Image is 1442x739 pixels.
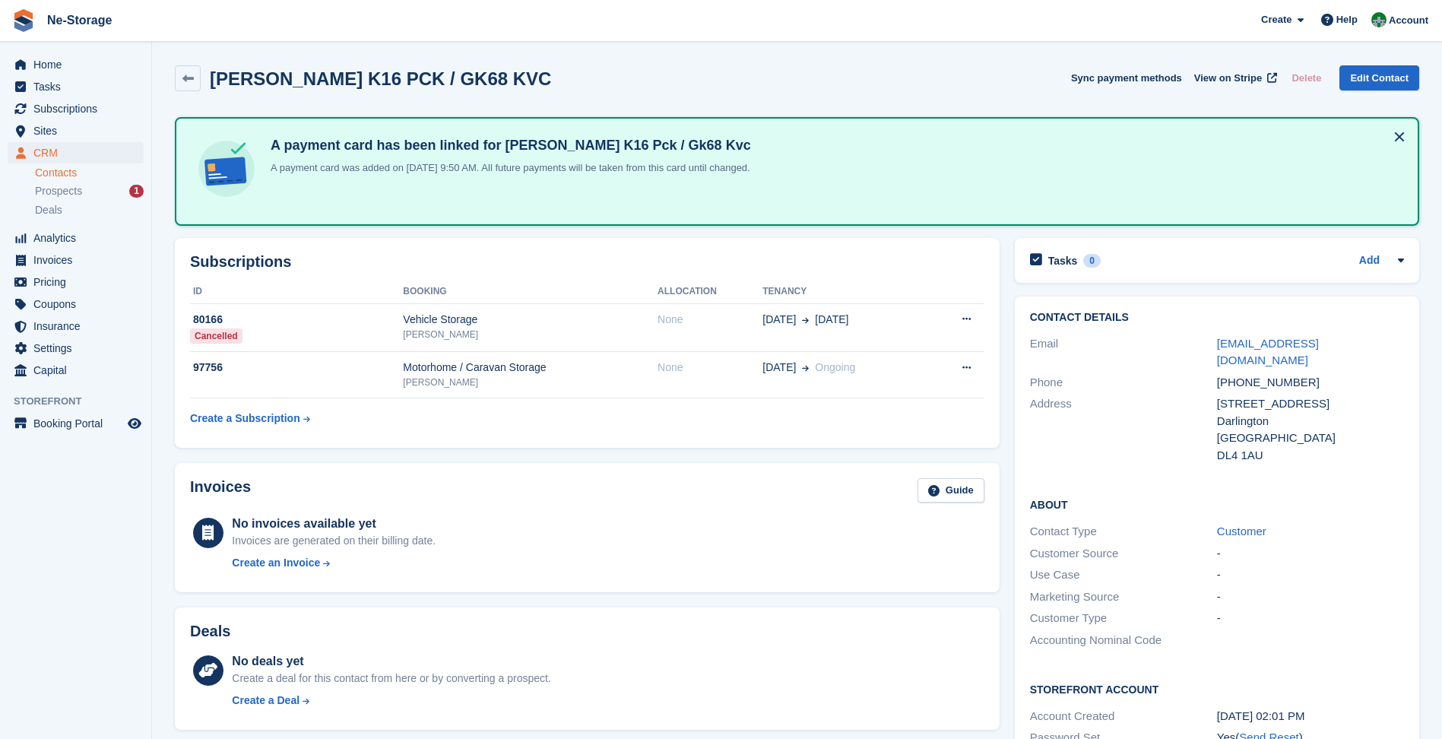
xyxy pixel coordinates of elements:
span: [DATE] [815,312,848,328]
a: menu [8,271,144,293]
span: Capital [33,360,125,381]
a: View on Stripe [1188,65,1280,90]
div: Create an Invoice [232,555,320,571]
a: menu [8,76,144,97]
div: [DATE] 02:01 PM [1217,708,1404,725]
div: Use Case [1030,566,1217,584]
div: Address [1030,395,1217,464]
a: Prospects 1 [35,183,144,199]
a: menu [8,413,144,434]
span: Help [1336,12,1358,27]
span: CRM [33,142,125,163]
div: 1 [129,185,144,198]
a: Edit Contact [1339,65,1419,90]
p: A payment card was added on [DATE] 9:50 AM. All future payments will be taken from this card unti... [265,160,751,176]
div: [STREET_ADDRESS] [1217,395,1404,413]
div: Contact Type [1030,523,1217,541]
h2: Contact Details [1030,312,1404,324]
div: Customer Source [1030,545,1217,563]
span: Analytics [33,227,125,249]
a: Create a Deal [232,693,550,709]
div: Accounting Nominal Code [1030,632,1217,649]
div: - [1217,566,1404,584]
span: Pricing [33,271,125,293]
a: Create a Subscription [190,404,310,433]
a: Customer [1217,525,1266,538]
a: menu [8,98,144,119]
a: Deals [35,202,144,218]
button: Sync payment methods [1071,65,1182,90]
span: Tasks [33,76,125,97]
div: DL4 1AU [1217,447,1404,465]
span: Create [1261,12,1291,27]
div: Account Created [1030,708,1217,725]
a: menu [8,227,144,249]
th: Allocation [658,280,762,304]
th: Tenancy [762,280,927,304]
a: menu [8,316,144,337]
img: card-linked-ebf98d0992dc2aeb22e95c0e3c79077019eb2392cfd83c6a337811c24bc77127.svg [195,137,258,201]
span: Home [33,54,125,75]
th: ID [190,280,403,304]
span: Invoices [33,249,125,271]
a: Preview store [125,414,144,433]
h2: Deals [190,623,230,640]
span: Prospects [35,184,82,198]
div: Customer Type [1030,610,1217,627]
span: Deals [35,203,62,217]
img: Charlotte Nesbitt [1371,12,1387,27]
div: Cancelled [190,328,242,344]
div: None [658,360,762,376]
span: Sites [33,120,125,141]
h2: Subscriptions [190,253,984,271]
div: Phone [1030,374,1217,392]
span: Account [1389,13,1428,28]
div: Marketing Source [1030,588,1217,606]
a: Ne-Storage [41,8,118,33]
div: Vehicle Storage [403,312,658,328]
span: [DATE] [762,312,796,328]
div: Darlington [1217,413,1404,430]
a: menu [8,338,144,359]
div: None [658,312,762,328]
div: - [1217,545,1404,563]
span: Ongoing [815,361,855,373]
a: Add [1359,252,1380,270]
span: Coupons [33,293,125,315]
div: 0 [1083,254,1101,268]
div: Email [1030,335,1217,369]
button: Delete [1285,65,1327,90]
div: No invoices available yet [232,515,436,533]
span: [DATE] [762,360,796,376]
span: Settings [33,338,125,359]
div: 80166 [190,312,403,328]
h4: A payment card has been linked for [PERSON_NAME] K16 Pck / Gk68 Kvc [265,137,751,154]
img: stora-icon-8386f47178a22dfd0bd8f6a31ec36ba5ce8667c1dd55bd0f319d3a0aa187defe.svg [12,9,35,32]
a: Contacts [35,166,144,180]
div: 97756 [190,360,403,376]
div: - [1217,588,1404,606]
div: - [1217,610,1404,627]
a: menu [8,360,144,381]
a: Guide [917,478,984,503]
th: Booking [403,280,658,304]
span: Subscriptions [33,98,125,119]
span: Insurance [33,316,125,337]
a: menu [8,142,144,163]
a: menu [8,249,144,271]
a: Create an Invoice [232,555,436,571]
div: Create a Deal [232,693,299,709]
div: Create a deal for this contact from here or by converting a prospect. [232,671,550,687]
h2: [PERSON_NAME] K16 PCK / GK68 KVC [210,68,551,89]
h2: About [1030,496,1404,512]
span: Storefront [14,394,151,409]
h2: Storefront Account [1030,681,1404,696]
div: Motorhome / Caravan Storage [403,360,658,376]
div: No deals yet [232,652,550,671]
h2: Invoices [190,478,251,503]
span: Booking Portal [33,413,125,434]
div: [PHONE_NUMBER] [1217,374,1404,392]
a: menu [8,293,144,315]
div: Invoices are generated on their billing date. [232,533,436,549]
span: View on Stripe [1194,71,1262,86]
